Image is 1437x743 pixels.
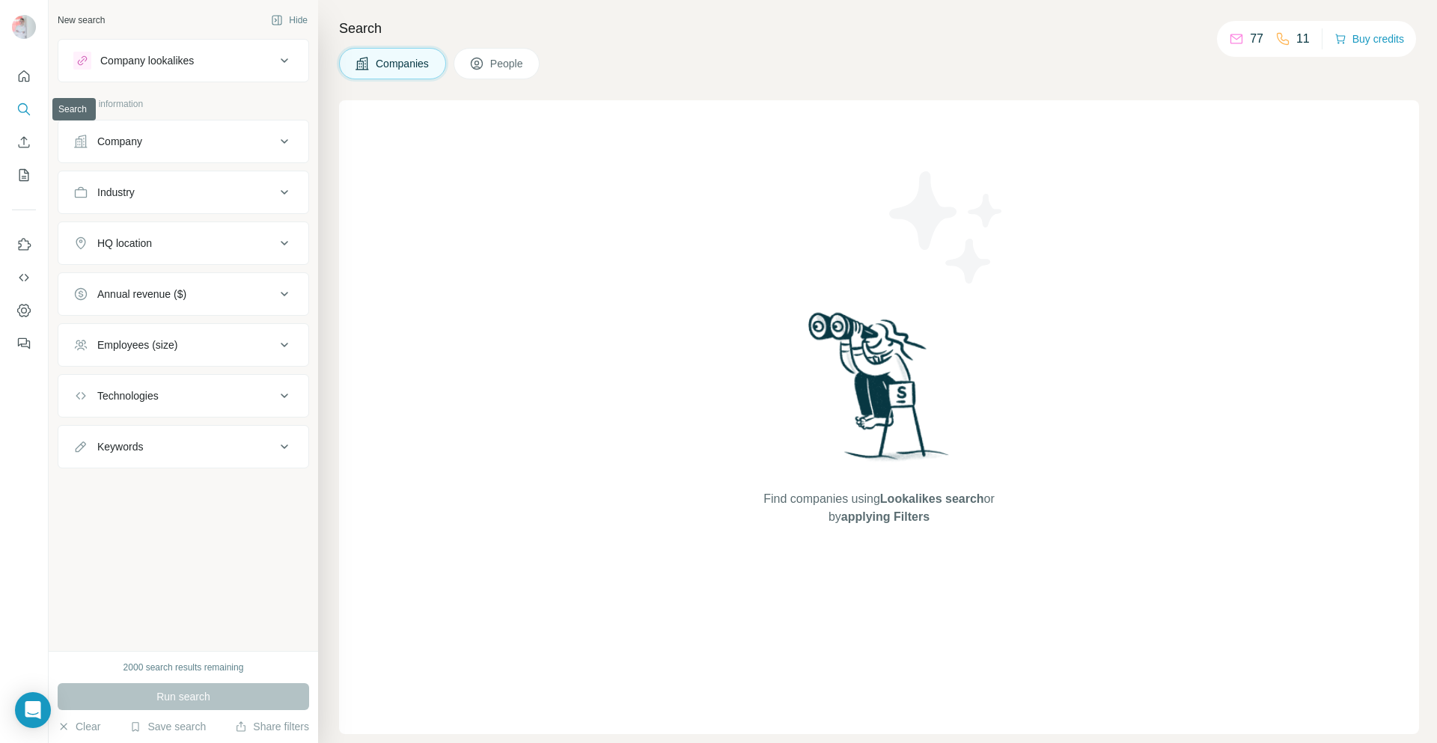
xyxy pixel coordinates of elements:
div: Technologies [97,388,159,403]
button: Enrich CSV [12,129,36,156]
button: My lists [12,162,36,189]
iframe: Intercom live chat [1386,692,1422,728]
div: Annual revenue ($) [97,287,186,302]
button: Use Surfe API [12,264,36,291]
div: Keywords [97,439,143,454]
img: Avatar [12,15,36,39]
div: 2000 search results remaining [123,661,244,674]
span: applying Filters [841,510,930,523]
button: Buy credits [1334,28,1404,49]
img: Surfe Illustration - Stars [879,160,1014,295]
button: Use Surfe on LinkedIn [12,231,36,258]
button: Search [12,96,36,123]
p: 77 [1250,30,1263,48]
button: Annual revenue ($) [58,276,308,312]
button: Dashboard [12,297,36,324]
button: Technologies [58,378,308,414]
img: Surfe Illustration - Woman searching with binoculars [802,308,957,475]
p: Company information [58,97,309,111]
button: Clear [58,719,100,734]
span: Companies [376,56,430,71]
button: Quick start [12,63,36,90]
span: Find companies using or by [759,490,998,526]
h4: Search [339,18,1419,39]
button: Keywords [58,429,308,465]
button: HQ location [58,225,308,261]
button: Hide [260,9,318,31]
p: 11 [1296,30,1310,48]
button: Share filters [235,719,309,734]
button: Employees (size) [58,327,308,363]
button: Industry [58,174,308,210]
div: New search [58,13,105,27]
div: Company lookalikes [100,53,194,68]
div: Industry [97,185,135,200]
div: HQ location [97,236,152,251]
span: People [490,56,525,71]
span: Lookalikes search [880,492,984,505]
div: Company [97,134,142,149]
button: Company lookalikes [58,43,308,79]
button: Company [58,123,308,159]
button: Feedback [12,330,36,357]
div: Employees (size) [97,337,177,352]
div: Open Intercom Messenger [15,692,51,728]
button: Save search [129,719,206,734]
